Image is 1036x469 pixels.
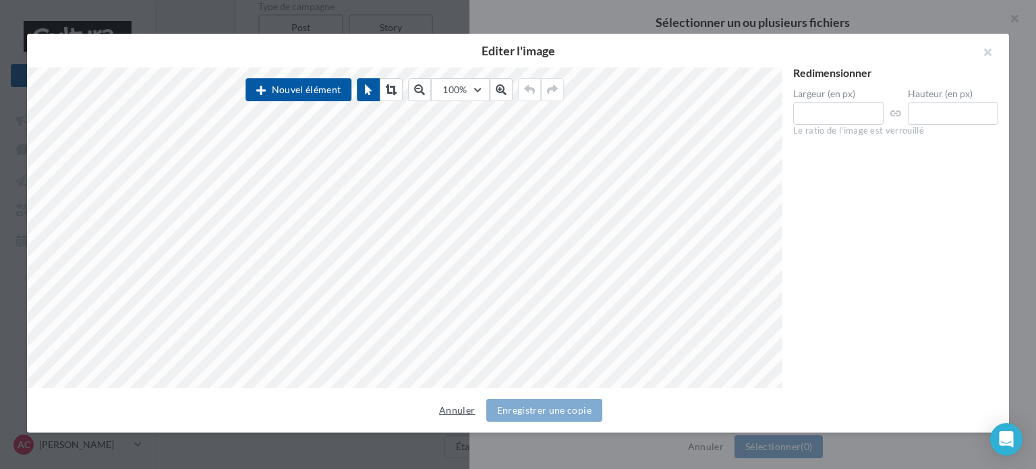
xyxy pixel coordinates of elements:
[434,402,480,418] button: Annuler
[431,78,489,101] button: 100%
[908,89,998,99] label: Hauteur (en px)
[793,125,998,137] div: Le ratio de l'image est verrouillé
[793,67,998,78] div: Redimensionner
[793,89,884,99] label: Largeur (en px)
[990,423,1023,456] div: Open Intercom Messenger
[49,45,987,57] h2: Editer l'image
[486,399,602,422] button: Enregistrer une copie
